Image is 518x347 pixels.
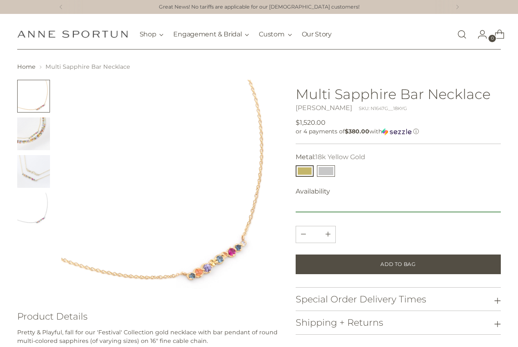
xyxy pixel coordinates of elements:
[159,3,360,11] a: Great News! No tariffs are applicable for our [DEMOGRAPHIC_DATA] customers!
[359,105,407,112] div: SKU: N1647G__18KYG
[315,153,365,161] span: 18k Yellow Gold
[488,26,504,43] a: Open cart modal
[17,80,50,113] button: Change image to image 1
[17,30,128,38] a: Anne Sportun Fine Jewellery
[296,226,311,243] button: Add product quantity
[45,63,130,70] span: Multi Sapphire Bar Necklace
[296,187,330,196] span: Availability
[345,128,369,135] span: $380.00
[296,118,326,128] span: $1,520.00
[296,152,365,162] label: Metal:
[17,155,50,188] img: Multi-Coloured Sapphire Bar Necklace - Anne Sportun Fine Jewellery
[302,25,332,43] a: Our Story
[489,35,496,42] span: 0
[296,294,426,304] h3: Special Order Delivery Times
[17,311,278,322] h3: Product Details
[61,80,278,297] img: Multi-Coloured Sapphire Bar Necklace - Anne Sportun Fine Jewellery
[380,261,416,268] span: Add to Bag
[454,26,470,43] a: Open search modal
[321,226,335,243] button: Subtract product quantity
[17,328,278,346] p: Pretty & Playful, fall for our 'Festival' Collection gold necklace with bar pendant of round mult...
[17,117,50,150] img: Multi-Coloured Sapphire Bar Necklace - Anne Sportun Fine Jewellery
[296,311,501,334] button: Shipping + Returns
[17,63,36,70] a: Home
[17,193,50,225] img: Multi-Coloured Sapphire Bar Necklace - Anne Sportun Fine Jewellery
[17,155,50,188] button: Change image to image 3
[17,117,50,150] button: Change image to image 2
[259,25,292,43] button: Custom
[17,63,501,71] nav: breadcrumbs
[306,226,326,243] input: Product quantity
[471,26,487,43] a: Go to the account page
[296,104,352,112] a: [PERSON_NAME]
[296,255,501,274] button: Add to Bag
[173,25,249,43] button: Engagement & Bridal
[317,165,335,177] button: 14k White Gold
[382,128,412,135] img: Sezzle
[296,288,501,311] button: Special Order Delivery Times
[17,193,50,225] button: Change image to image 4
[296,128,501,135] div: or 4 payments of with
[296,165,314,177] button: 18k Yellow Gold
[296,128,501,135] div: or 4 payments of$380.00withSezzle Click to learn more about Sezzle
[140,25,164,43] button: Shop
[296,86,501,101] h1: Multi Sapphire Bar Necklace
[296,318,383,328] h3: Shipping + Returns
